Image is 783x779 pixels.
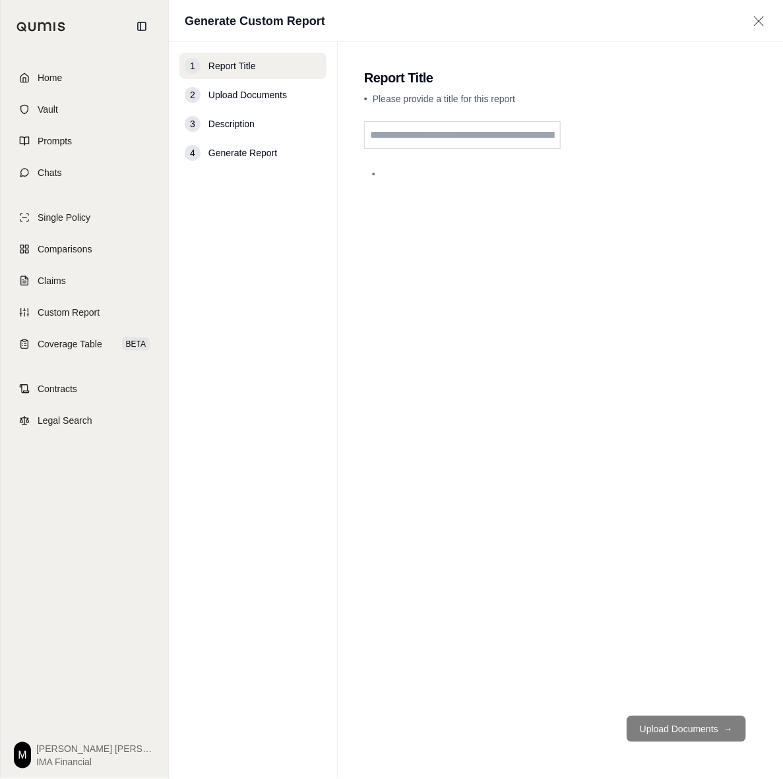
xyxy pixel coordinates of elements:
span: Comparisons [38,243,92,256]
a: Home [9,63,160,92]
span: Generate Report [208,146,277,159]
a: Custom Report [9,298,160,327]
span: • [372,167,375,181]
h2: Report Title [364,69,757,87]
span: Contracts [38,382,77,395]
span: Prompts [38,134,72,148]
span: IMA Financial [36,755,155,768]
a: Vault [9,95,160,124]
span: Claims [38,274,66,287]
a: Contracts [9,374,160,403]
span: Chats [38,166,62,179]
span: Report Title [208,59,256,72]
a: Prompts [9,127,160,156]
div: 3 [185,116,201,132]
a: Coverage TableBETA [9,330,160,359]
img: Qumis Logo [16,22,66,32]
span: Legal Search [38,414,92,427]
div: 2 [185,87,201,103]
span: • [364,94,367,104]
a: Comparisons [9,235,160,264]
span: Please provide a title for this report [373,94,515,104]
span: Custom Report [38,306,100,319]
a: Claims [9,266,160,295]
span: [PERSON_NAME] [PERSON_NAME] [36,742,155,755]
button: Collapse sidebar [131,16,152,37]
a: Chats [9,158,160,187]
h1: Generate Custom Report [185,12,325,30]
a: Single Policy [9,203,160,232]
span: Single Policy [38,211,90,224]
span: Description [208,117,255,130]
div: M [14,742,31,768]
span: Vault [38,103,58,116]
span: Home [38,71,62,84]
div: 4 [185,145,201,161]
span: BETA [122,337,150,351]
span: Upload Documents [208,88,287,101]
a: Legal Search [9,406,160,435]
div: 1 [185,58,201,74]
span: Coverage Table [38,337,102,351]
